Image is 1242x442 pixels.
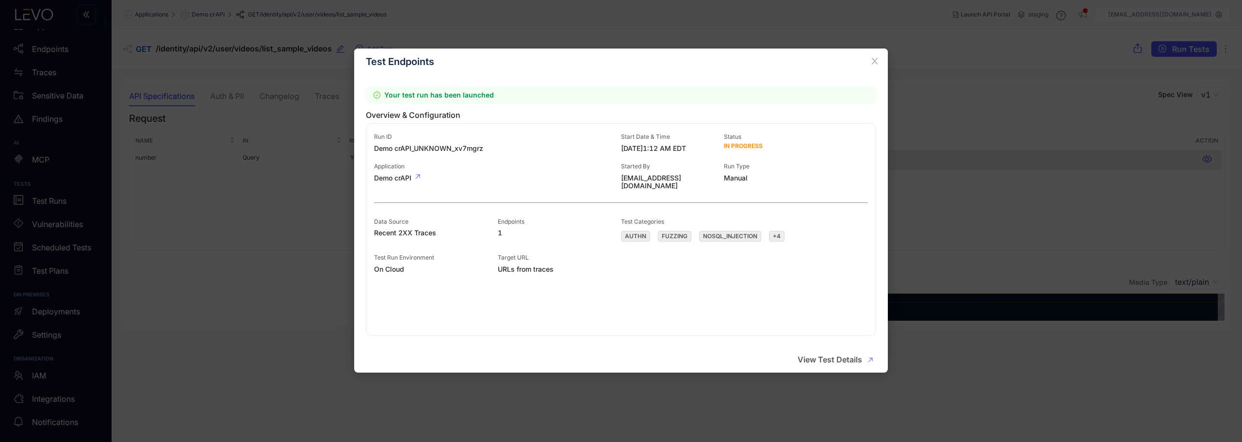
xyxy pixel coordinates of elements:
span: Application [374,163,405,170]
div: Test Endpoints [366,56,876,67]
span: View Test Details [798,355,862,364]
span: AUTHN [621,231,650,242]
span: Manual [724,174,827,182]
h3: Overview & Configuration [366,111,876,119]
span: Run ID [374,133,392,140]
span: Run Type [724,163,750,170]
span: 1 [498,229,621,237]
span: Started By [621,163,650,170]
span: Data Source [374,218,409,225]
span: Recent 2XX Traces [374,229,498,237]
span: In Progress [724,142,763,149]
span: FUZZING [658,231,691,242]
span: check-circle [374,92,380,98]
button: Close [862,49,888,75]
span: NOSQL_INJECTION [699,231,761,242]
button: View Test Details [790,352,880,368]
span: Test Run Environment [374,254,434,261]
span: Endpoints [498,218,524,225]
span: Status [724,133,741,140]
span: Demo crAPI_UNKNOWN_xv7mgrz [374,145,621,152]
span: Start Date & Time [621,133,670,140]
span: [DATE] 1:12 AM EDT [621,145,724,152]
span: [EMAIL_ADDRESS][DOMAIN_NAME] [621,174,724,190]
span: On Cloud [374,265,498,273]
p: Your test run has been launched [366,86,876,104]
span: close [870,57,879,65]
span: Test Categories [621,218,664,225]
span: URLs from traces [498,265,662,273]
span: Demo crAPI [374,174,621,182]
span: + 4 [769,231,784,242]
span: Target URL [498,254,529,261]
